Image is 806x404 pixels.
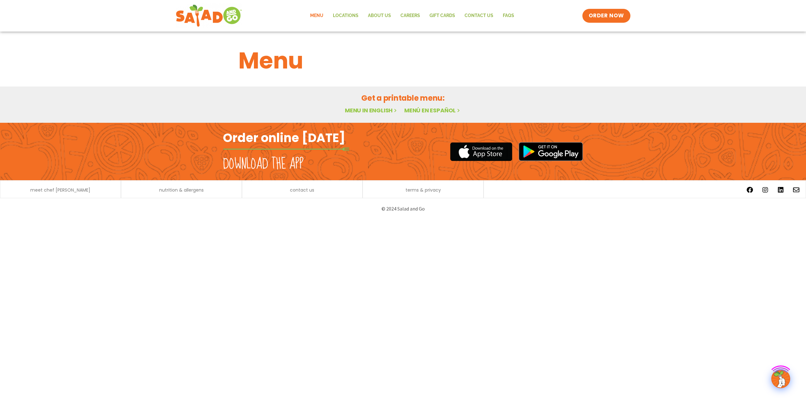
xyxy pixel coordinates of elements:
[305,9,328,23] a: Menu
[176,3,242,28] img: new-SAG-logo-768×292
[238,44,568,78] h1: Menu
[226,205,580,213] p: © 2024 Salad and Go
[345,106,398,114] a: Menu in English
[519,142,583,161] img: google_play
[582,9,630,23] a: ORDER NOW
[406,188,441,192] a: terms & privacy
[238,92,568,104] h2: Get a printable menu:
[589,12,624,20] span: ORDER NOW
[404,106,461,114] a: Menú en español
[363,9,396,23] a: About Us
[498,9,519,23] a: FAQs
[450,141,512,162] img: appstore
[305,9,519,23] nav: Menu
[396,9,425,23] a: Careers
[328,9,363,23] a: Locations
[425,9,460,23] a: GIFT CARDS
[290,188,314,192] a: contact us
[460,9,498,23] a: Contact Us
[223,155,304,173] h2: Download the app
[30,188,90,192] a: meet chef [PERSON_NAME]
[223,147,349,151] img: fork
[223,130,345,146] h2: Order online [DATE]
[159,188,204,192] a: nutrition & allergens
